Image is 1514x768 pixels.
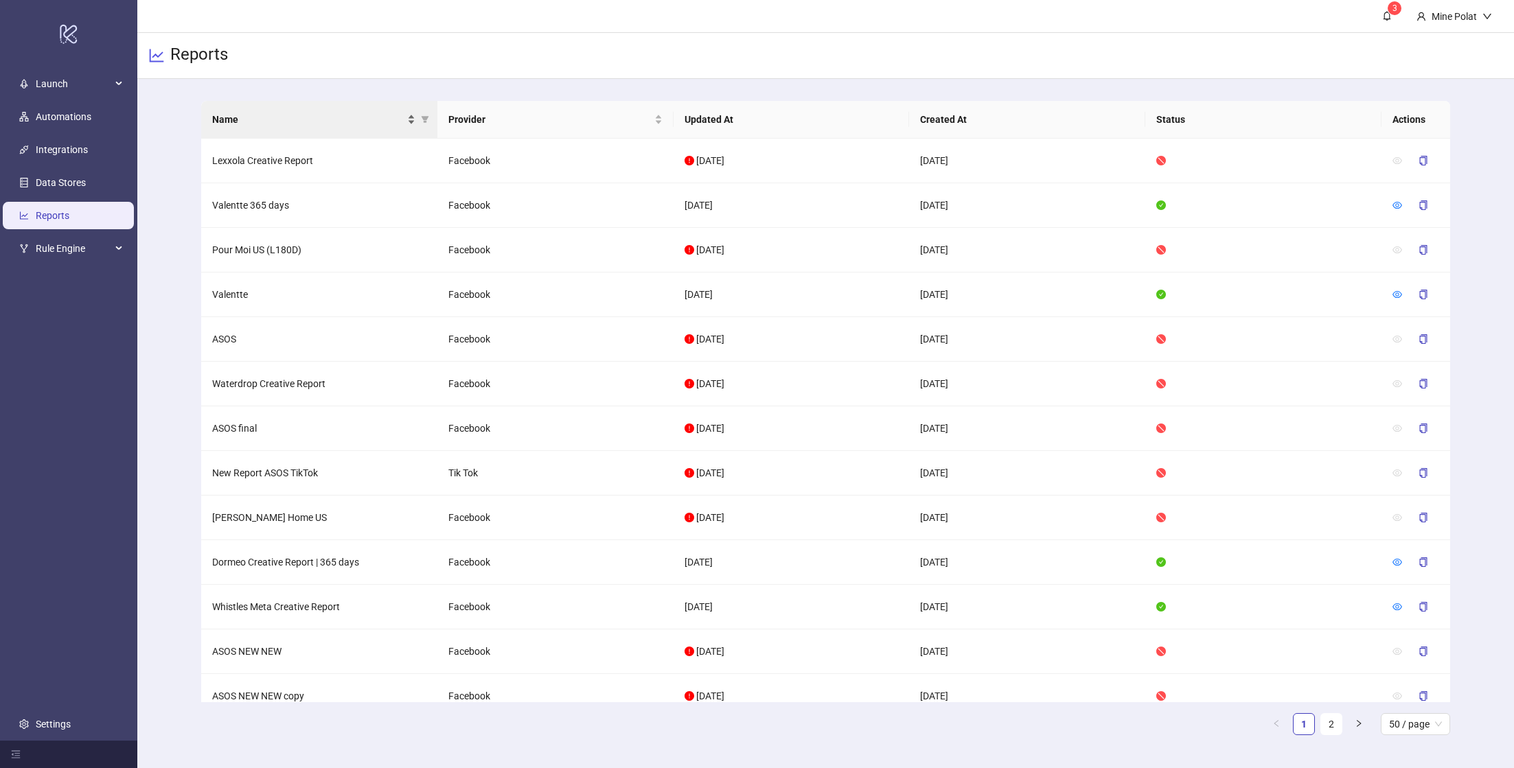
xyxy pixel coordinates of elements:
[437,496,674,540] td: Facebook
[674,540,910,585] td: [DATE]
[674,272,910,317] td: [DATE]
[1320,713,1342,735] li: 2
[36,111,91,122] a: Automations
[909,540,1145,585] td: [DATE]
[170,44,228,67] h3: Reports
[1265,713,1287,735] button: left
[1419,602,1428,612] span: copy
[36,70,111,97] span: Launch
[1426,9,1482,24] div: Mine Polat
[1392,602,1402,612] span: eye
[685,245,694,255] span: exclamation-circle
[1392,290,1402,299] span: eye
[19,79,29,89] span: rocket
[36,177,86,188] a: Data Stores
[1408,551,1439,573] button: copy
[19,244,29,253] span: fork
[437,183,674,228] td: Facebook
[421,115,429,124] span: filter
[1419,647,1428,656] span: copy
[437,101,674,139] th: Provider
[201,406,437,451] td: ASOS final
[1419,334,1428,344] span: copy
[437,585,674,629] td: Facebook
[1392,245,1402,255] span: eye
[685,423,694,433] span: exclamation-circle
[1156,602,1166,612] span: check-circle
[696,423,724,434] span: [DATE]
[1419,468,1428,478] span: copy
[909,228,1145,272] td: [DATE]
[1392,423,1402,433] span: eye
[696,467,724,478] span: [DATE]
[201,540,437,585] td: Dormeo Creative Report | 365 days
[1392,557,1402,567] span: eye
[36,235,111,262] span: Rule Engine
[685,647,694,656] span: exclamation-circle
[1381,713,1450,735] div: Page Size
[696,334,724,345] span: [DATE]
[1156,468,1166,478] span: stop
[1156,423,1166,433] span: stop
[685,334,694,344] span: exclamation-circle
[1348,713,1370,735] li: Next Page
[437,674,674,719] td: Facebook
[201,228,437,272] td: Pour Moi US (L180D)
[201,317,437,362] td: ASOS
[696,378,724,389] span: [DATE]
[1392,513,1402,522] span: eye
[201,585,437,629] td: Whistles Meta Creative Report
[1389,714,1442,734] span: 50 / page
[1408,239,1439,261] button: copy
[1408,462,1439,484] button: copy
[1419,423,1428,433] span: copy
[36,144,88,155] a: Integrations
[685,156,694,165] span: exclamation-circle
[1348,713,1370,735] button: right
[1419,379,1428,388] span: copy
[437,139,674,183] td: Facebook
[1419,290,1428,299] span: copy
[674,585,910,629] td: [DATE]
[1156,379,1166,388] span: stop
[1419,513,1428,522] span: copy
[1321,714,1342,734] a: 2
[1156,513,1166,522] span: stop
[1392,3,1397,13] span: 3
[1419,156,1428,165] span: copy
[674,183,910,228] td: [DATE]
[1382,11,1392,21] span: bell
[1392,601,1402,612] a: eye
[11,749,21,759] span: menu-fold
[448,112,652,127] span: Provider
[1156,290,1166,299] span: check-circle
[909,183,1145,228] td: [DATE]
[201,629,437,674] td: ASOS NEW NEW
[1156,156,1166,165] span: stop
[1265,713,1287,735] li: Previous Page
[1416,12,1426,21] span: user
[696,646,724,657] span: [DATE]
[909,101,1145,139] th: Created At
[1392,691,1402,701] span: eye
[437,451,674,496] td: Tik Tok
[685,691,694,701] span: exclamation-circle
[1392,289,1402,300] a: eye
[1408,417,1439,439] button: copy
[201,674,437,719] td: ASOS NEW NEW copy
[1156,334,1166,344] span: stop
[1355,719,1363,728] span: right
[201,101,437,139] th: Name
[685,513,694,522] span: exclamation-circle
[1392,379,1402,388] span: eye
[909,139,1145,183] td: [DATE]
[36,210,69,221] a: Reports
[1392,647,1402,656] span: eye
[1408,507,1439,528] button: copy
[696,512,724,523] span: [DATE]
[201,362,437,406] td: Waterdrop Creative Report
[909,317,1145,362] td: [DATE]
[201,451,437,496] td: New Report ASOS TikTok
[909,674,1145,719] td: [DATE]
[1156,557,1166,567] span: check-circle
